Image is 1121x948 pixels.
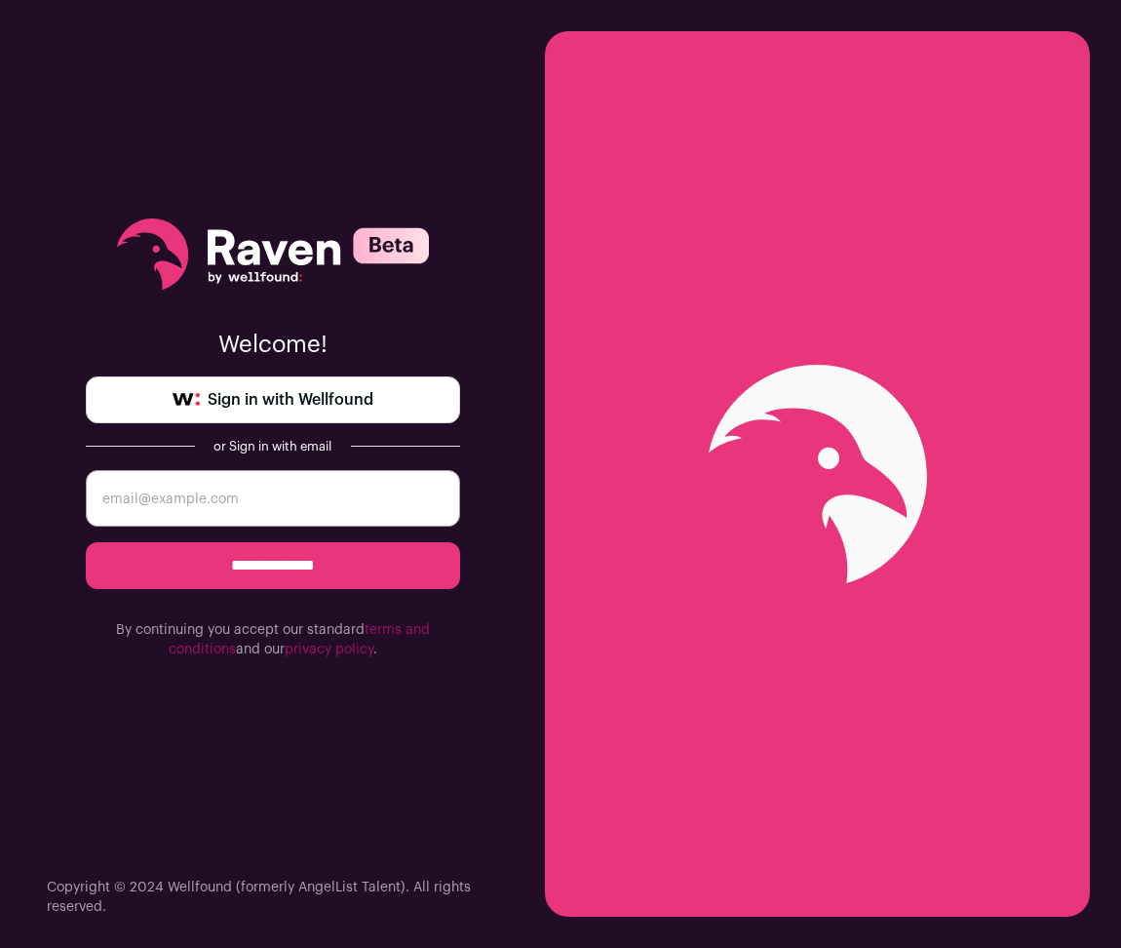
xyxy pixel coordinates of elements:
[211,439,335,454] div: or Sign in with email
[208,388,373,412] span: Sign in with Wellfound
[86,330,460,361] p: Welcome!
[86,470,460,527] input: email@example.com
[86,376,460,423] a: Sign in with Wellfound
[285,643,373,656] a: privacy policy
[173,393,200,407] img: wellfound-symbol-flush-black-fb3c872781a75f747ccb3a119075da62bfe97bd399995f84a933054e44a575c4.png
[47,878,498,917] p: Copyright © 2024 Wellfound (formerly AngelList Talent). All rights reserved.
[169,623,430,656] a: terms and conditions
[86,620,460,659] p: By continuing you accept our standard and our .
